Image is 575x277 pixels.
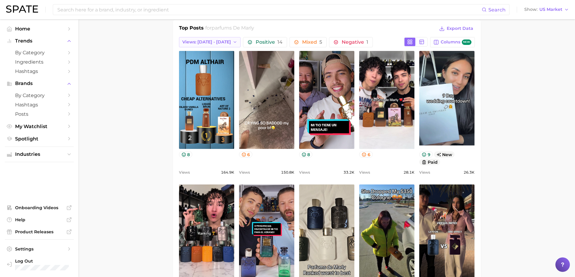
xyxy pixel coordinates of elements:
span: Views [239,169,250,176]
span: Views [179,169,190,176]
span: Mixed [302,40,322,45]
button: paid [419,159,440,165]
img: SPATE [6,5,38,13]
a: Hashtags [5,100,74,109]
span: 1 [366,39,368,45]
span: My Watchlist [15,124,63,129]
h1: Top Posts [179,24,204,33]
a: Settings [5,244,74,253]
span: Industries [15,152,63,157]
span: Posts [15,111,63,117]
a: by Category [5,91,74,100]
span: Hashtags [15,102,63,108]
a: My Watchlist [5,122,74,131]
button: 9 [419,151,433,158]
span: Settings [15,246,63,252]
span: Columns [441,39,471,45]
span: US Market [539,8,562,11]
span: 150.8k [281,169,294,176]
span: by Category [15,93,63,98]
button: 8 [299,151,313,158]
span: Hashtags [15,68,63,74]
span: Export Data [447,26,473,31]
span: Help [15,217,63,222]
input: Search here for a brand, industry, or ingredient [57,5,482,15]
span: parfums de marly [212,25,254,31]
span: 164.9k [221,169,234,176]
span: Search [488,7,506,13]
h2: for [205,24,254,33]
span: Negative [342,40,368,45]
span: new [462,39,471,45]
button: Brands [5,79,74,88]
a: Onboarding Videos [5,203,74,212]
a: Home [5,24,74,33]
button: 6 [239,151,253,158]
span: 5 [319,39,322,45]
button: Columnsnew [430,37,474,47]
span: Views: [DATE] - [DATE] [182,39,231,45]
span: 26.3k [464,169,474,176]
span: new [434,151,455,158]
span: Ingredients [15,59,63,65]
span: Spotlight [15,136,63,142]
span: Home [15,26,63,32]
button: 6 [359,151,373,158]
span: Views [299,169,310,176]
a: Ingredients [5,57,74,67]
a: Log out. Currently logged in with e-mail roberto.gil@givaudan.com. [5,257,74,272]
a: Product Releases [5,227,74,236]
span: 28.1k [404,169,414,176]
span: Product Releases [15,229,63,235]
span: Positive [256,40,283,45]
span: Trends [15,38,63,44]
button: Export Data [438,24,474,33]
a: by Category [5,48,74,57]
span: Views [359,169,370,176]
button: Views: [DATE] - [DATE] [179,37,241,47]
button: Trends [5,36,74,46]
button: Industries [5,150,74,159]
button: 8 [179,151,193,158]
span: Log Out [15,258,71,264]
span: Views [419,169,430,176]
span: Show [524,8,538,11]
span: 14 [277,39,283,45]
span: Onboarding Videos [15,205,63,210]
a: Hashtags [5,67,74,76]
a: Posts [5,109,74,119]
span: Brands [15,81,63,86]
span: 33.2k [343,169,354,176]
a: Help [5,215,74,224]
span: by Category [15,50,63,55]
a: Spotlight [5,134,74,143]
button: ShowUS Market [523,6,570,14]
